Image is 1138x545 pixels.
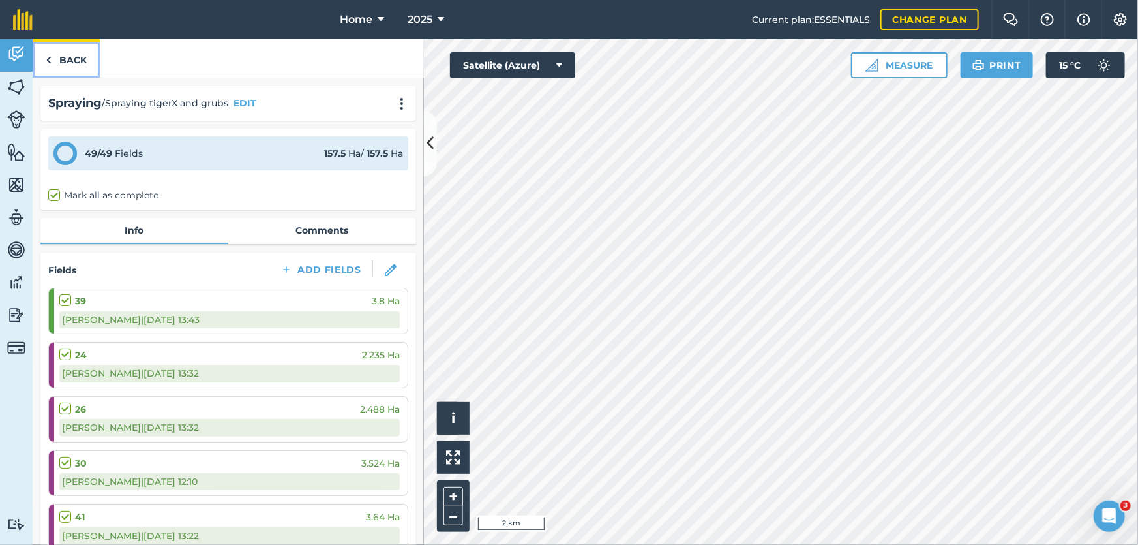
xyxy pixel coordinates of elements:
[33,39,100,78] a: Back
[7,77,25,97] img: svg+xml;base64,PHN2ZyB4bWxucz0iaHR0cDovL3d3dy53My5vcmcvMjAwMC9zdmciIHdpZHRoPSI1NiIgaGVpZ2h0PSI2MC...
[7,273,25,292] img: svg+xml;base64,PD94bWwgdmVyc2lvbj0iMS4wIiBlbmNvZGluZz0idXRmLTgiPz4KPCEtLSBHZW5lcmF0b3I6IEFkb2JlIE...
[437,402,470,435] button: i
[7,175,25,195] img: svg+xml;base64,PHN2ZyB4bWxucz0iaHR0cDovL3d3dy53My5vcmcvMjAwMC9zdmciIHdpZHRoPSI1NiIgaGVpZ2h0PSI2MC...
[59,419,400,436] div: [PERSON_NAME] | [DATE] 13:32
[1046,52,1125,78] button: 15 °C
[394,97,410,110] img: svg+xml;base64,PHN2ZyB4bWxucz0iaHR0cDovL3d3dy53My5vcmcvMjAwMC9zdmciIHdpZHRoPSIyMCIgaGVpZ2h0PSIyNC...
[75,294,86,308] strong: 39
[1120,501,1131,511] span: 3
[7,305,25,325] img: svg+xml;base64,PD94bWwgdmVyc2lvbj0iMS4wIiBlbmNvZGluZz0idXRmLTgiPz4KPCEtLSBHZW5lcmF0b3I6IEFkb2JlIE...
[7,240,25,260] img: svg+xml;base64,PD94bWwgdmVyc2lvbj0iMS4wIiBlbmNvZGluZz0idXRmLTgiPz4KPCEtLSBHZW5lcmF0b3I6IEFkb2JlIE...
[85,148,112,159] strong: 49 / 49
[270,260,372,279] button: Add Fields
[75,348,87,362] strong: 24
[48,263,76,277] h4: Fields
[324,146,403,161] div: Ha / Ha
[102,96,228,110] span: / Spraying tigerX and grubs
[7,518,25,531] img: svg+xml;base64,PD94bWwgdmVyc2lvbj0iMS4wIiBlbmNvZGluZz0idXRmLTgiPz4KPCEtLSBHZW5lcmF0b3I6IEFkb2JlIE...
[13,9,33,30] img: fieldmargin Logo
[443,487,463,506] button: +
[450,52,575,78] button: Satellite (Azure)
[408,12,433,27] span: 2025
[1059,52,1081,78] span: 15 ° C
[451,410,455,426] span: i
[75,402,86,416] strong: 26
[1113,13,1128,26] img: A cog icon
[1091,52,1117,78] img: svg+xml;base64,PD94bWwgdmVyc2lvbj0iMS4wIiBlbmNvZGluZz0idXRmLTgiPz4KPCEtLSBHZW5lcmF0b3I6IEFkb2JlIE...
[59,527,400,544] div: [PERSON_NAME] | [DATE] 13:22
[1003,13,1019,26] img: Two speech bubbles overlapping with the left bubble in the forefront
[75,510,85,524] strong: 41
[7,339,25,357] img: svg+xml;base64,PD94bWwgdmVyc2lvbj0iMS4wIiBlbmNvZGluZz0idXRmLTgiPz4KPCEtLSBHZW5lcmF0b3I6IEFkb2JlIE...
[361,456,400,471] span: 3.524 Ha
[1094,501,1125,532] iframe: Intercom live chat
[340,12,373,27] span: Home
[880,9,979,30] a: Change plan
[75,456,87,471] strong: 30
[385,264,397,276] img: svg+xml;base64,PHN2ZyB3aWR0aD0iMTgiIGhlaWdodD0iMTgiIHZpZXdCb3g9IjAgMCAxOCAxOCIgZmlsbD0ibm9uZSIgeG...
[865,59,878,72] img: Ruler icon
[324,148,346,159] strong: 157.5
[7,44,25,64] img: svg+xml;base64,PD94bWwgdmVyc2lvbj0iMS4wIiBlbmNvZGluZz0idXRmLTgiPz4KPCEtLSBHZW5lcmF0b3I6IEFkb2JlIE...
[1040,13,1055,26] img: A question mark icon
[443,506,463,525] button: –
[752,12,870,27] span: Current plan : ESSENTIALS
[85,146,143,161] div: Fields
[360,402,400,416] span: 2.488 Ha
[972,57,985,73] img: svg+xml;base64,PHN2ZyB4bWxucz0iaHR0cDovL3d3dy53My5vcmcvMjAwMC9zdmciIHdpZHRoPSIxOSIgaGVpZ2h0PSIyNC...
[372,294,400,308] span: 3.8 Ha
[1077,12,1090,27] img: svg+xml;base64,PHN2ZyB4bWxucz0iaHR0cDovL3d3dy53My5vcmcvMjAwMC9zdmciIHdpZHRoPSIxNyIgaGVpZ2h0PSIxNy...
[59,473,400,490] div: [PERSON_NAME] | [DATE] 12:10
[961,52,1034,78] button: Print
[7,110,25,129] img: svg+xml;base64,PD94bWwgdmVyc2lvbj0iMS4wIiBlbmNvZGluZz0idXRmLTgiPz4KPCEtLSBHZW5lcmF0b3I6IEFkb2JlIE...
[59,365,400,382] div: [PERSON_NAME] | [DATE] 13:32
[362,348,400,362] span: 2.235 Ha
[7,208,25,227] img: svg+xml;base64,PD94bWwgdmVyc2lvbj0iMS4wIiBlbmNvZGluZz0idXRmLTgiPz4KPCEtLSBHZW5lcmF0b3I6IEFkb2JlIE...
[446,450,460,465] img: Four arrows, one pointing top left, one top right, one bottom right and the last bottom left
[851,52,948,78] button: Measure
[228,218,416,243] a: Comments
[48,189,158,202] label: Mark all as complete
[7,142,25,162] img: svg+xml;base64,PHN2ZyB4bWxucz0iaHR0cDovL3d3dy53My5vcmcvMjAwMC9zdmciIHdpZHRoPSI1NiIgaGVpZ2h0PSI2MC...
[40,218,228,243] a: Info
[48,94,102,113] h2: Spraying
[59,311,400,328] div: [PERSON_NAME] | [DATE] 13:43
[233,96,256,110] button: EDIT
[366,510,400,524] span: 3.64 Ha
[46,52,52,68] img: svg+xml;base64,PHN2ZyB4bWxucz0iaHR0cDovL3d3dy53My5vcmcvMjAwMC9zdmciIHdpZHRoPSI5IiBoZWlnaHQ9IjI0Ii...
[367,148,388,159] strong: 157.5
